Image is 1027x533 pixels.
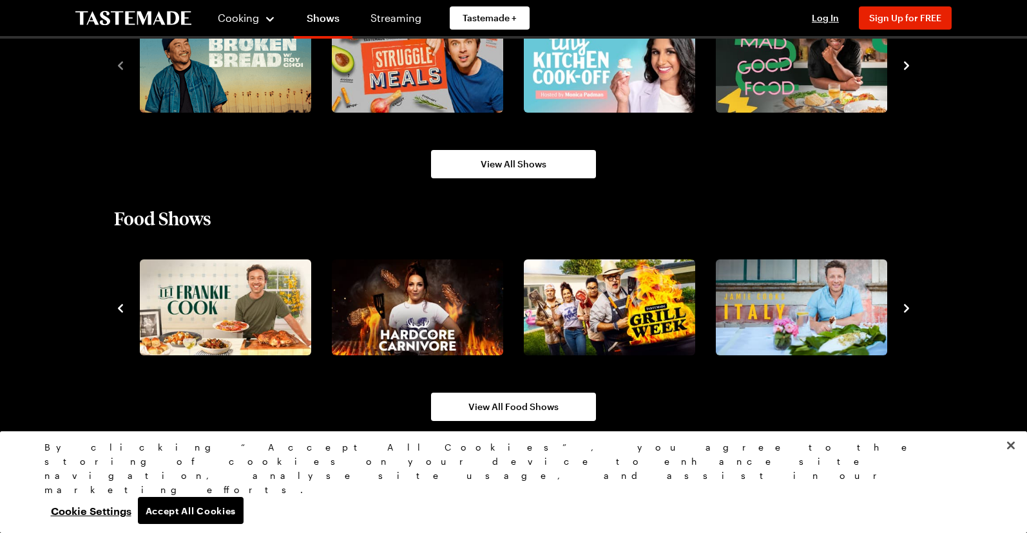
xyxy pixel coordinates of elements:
img: Broken Bread [140,16,311,113]
img: Tiny Kitchen Cook-Off [524,16,695,113]
a: Struggle Meals [329,16,501,113]
a: Tastemade + [450,6,530,30]
h2: Food Shows [114,207,211,230]
a: Grill Week 2025 [521,259,693,356]
button: Sign Up for FREE [859,6,952,30]
a: Let Frankie Cook [137,259,309,356]
img: Hardcore Carnivore [332,259,503,356]
a: View All Food Shows [431,393,596,421]
a: Jamie Oliver Cooks Italy [713,259,885,356]
button: navigate to previous item [114,57,127,72]
div: 5 / 10 [327,256,519,360]
span: Log In [812,12,839,23]
span: Sign Up for FREE [869,12,941,23]
img: Grill Week 2025 [524,259,695,356]
a: Shows [294,3,352,39]
img: Let Frankie Cook [140,259,311,356]
div: Privacy [44,440,972,524]
div: 3 / 8 [519,12,711,117]
span: View All Shows [481,158,546,171]
button: Close [997,431,1025,460]
span: Tastemade + [463,12,517,24]
button: Cooking [217,3,276,33]
button: Cookie Settings [44,497,138,524]
div: 6 / 10 [519,256,711,360]
img: Struggle Meals [332,16,503,113]
a: Mad Good Food [713,16,885,113]
button: navigate to next item [900,57,913,72]
a: Hardcore Carnivore [329,259,501,356]
div: 4 / 10 [135,256,327,360]
div: 4 / 8 [711,12,903,117]
button: Log In [800,12,851,24]
button: navigate to previous item [114,299,127,315]
span: Cooking [218,12,259,24]
div: 1 / 8 [135,12,327,117]
a: To Tastemade Home Page [75,11,191,26]
a: View All Shows [431,150,596,178]
img: Jamie Oliver Cooks Italy [716,259,887,356]
a: Tiny Kitchen Cook-Off [521,16,693,113]
span: View All Food Shows [468,400,559,413]
div: 2 / 8 [327,12,519,117]
button: navigate to next item [900,299,913,315]
button: Accept All Cookies [138,497,244,524]
div: 7 / 10 [711,256,903,360]
div: By clicking “Accept All Cookies”, you agree to the storing of cookies on your device to enhance s... [44,440,972,497]
a: Broken Bread [137,16,309,113]
img: Mad Good Food [716,16,887,113]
